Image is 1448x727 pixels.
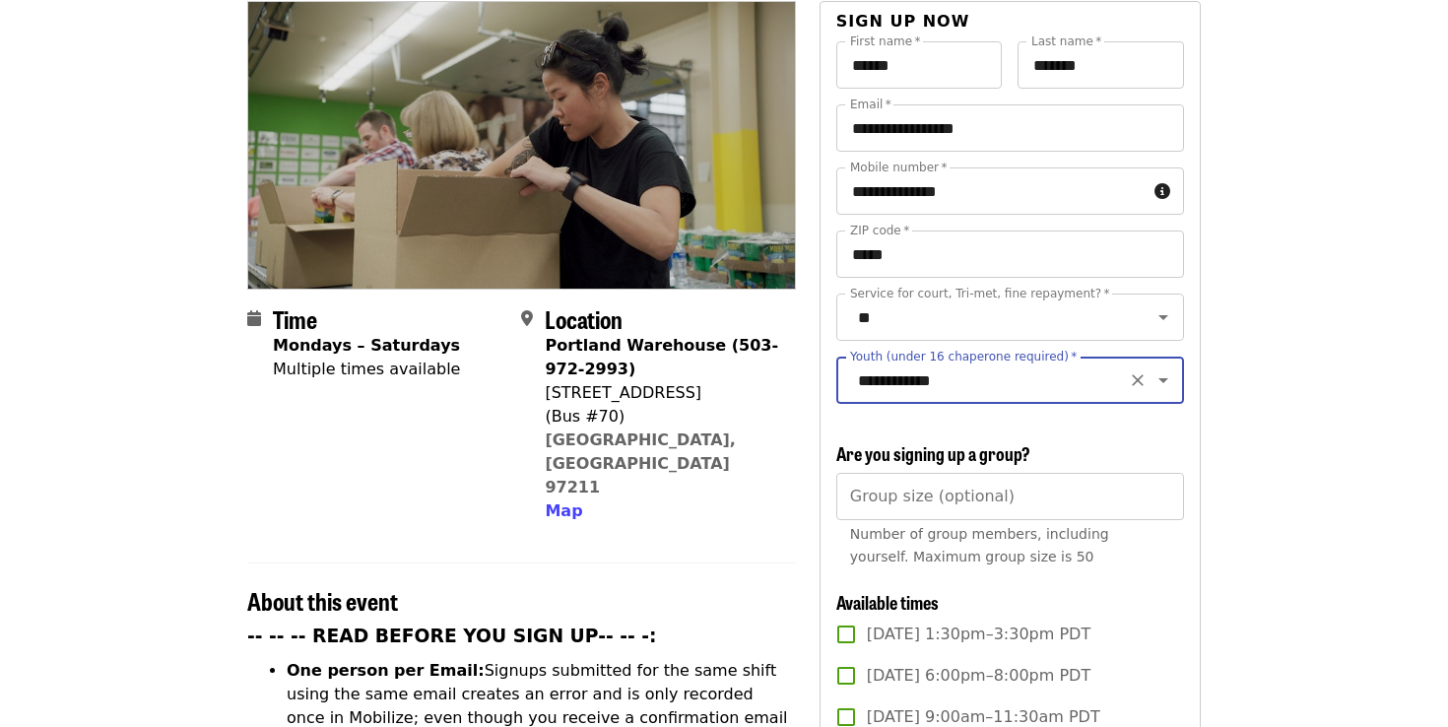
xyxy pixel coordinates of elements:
[1154,182,1170,201] i: circle-info icon
[850,288,1110,299] label: Service for court, Tri-met, fine repayment?
[273,301,317,336] span: Time
[247,626,657,646] strong: -- -- -- READ BEFORE YOU SIGN UP-- -- -:
[247,309,261,328] i: calendar icon
[850,35,921,47] label: First name
[248,2,795,288] img: Oct/Nov/Dec - Portland: Repack/Sort (age 8+) organized by Oregon Food Bank
[836,231,1184,278] input: ZIP code
[836,589,939,615] span: Available times
[867,623,1090,646] span: [DATE] 1:30pm–3:30pm PDT
[850,351,1077,363] label: Youth (under 16 chaperone required)
[1018,41,1184,89] input: Last name
[545,336,778,378] strong: Portland Warehouse (503-972-2993)
[850,162,947,173] label: Mobile number
[850,526,1109,564] span: Number of group members, including yourself. Maximum group size is 50
[545,501,582,520] span: Map
[273,358,460,381] div: Multiple times available
[836,41,1003,89] input: First name
[1031,35,1101,47] label: Last name
[850,225,909,236] label: ZIP code
[545,301,623,336] span: Location
[867,664,1090,688] span: [DATE] 6:00pm–8:00pm PDT
[1150,303,1177,331] button: Open
[521,309,533,328] i: map-marker-alt icon
[1124,366,1152,394] button: Clear
[1150,366,1177,394] button: Open
[836,440,1030,466] span: Are you signing up a group?
[836,12,970,31] span: Sign up now
[836,167,1147,215] input: Mobile number
[836,104,1184,152] input: Email
[287,661,485,680] strong: One person per Email:
[545,405,779,429] div: (Bus #70)
[545,499,582,523] button: Map
[545,430,736,496] a: [GEOGRAPHIC_DATA], [GEOGRAPHIC_DATA] 97211
[273,336,460,355] strong: Mondays – Saturdays
[850,99,891,110] label: Email
[247,583,398,618] span: About this event
[545,381,779,405] div: [STREET_ADDRESS]
[836,473,1184,520] input: [object Object]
